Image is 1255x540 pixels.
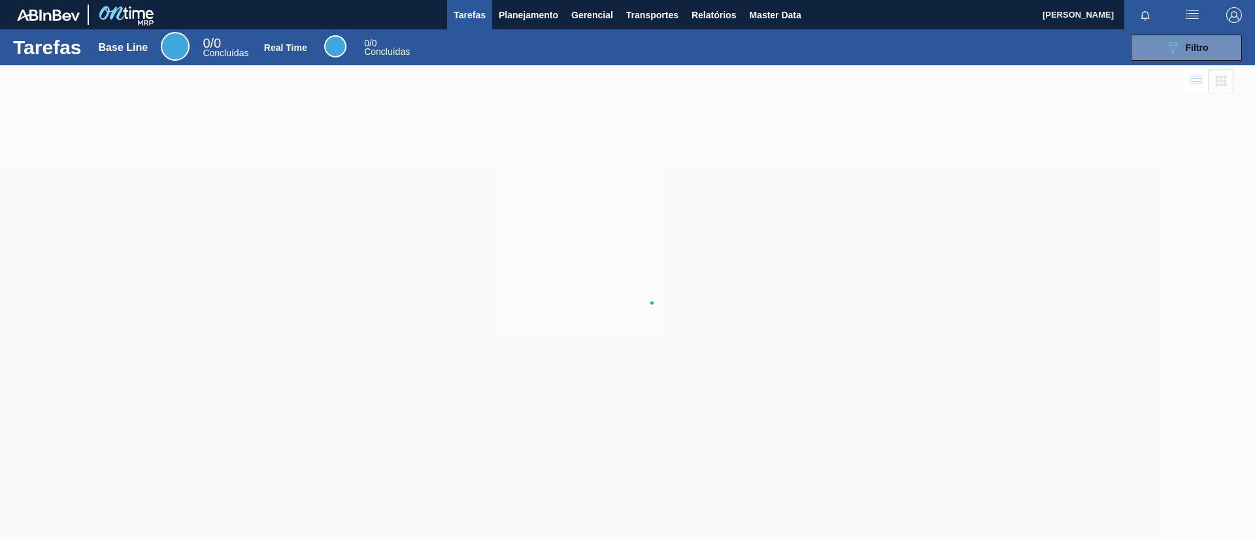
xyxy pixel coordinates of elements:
div: Base Line [99,42,148,54]
div: Base Line [203,38,248,57]
span: 0 [203,36,210,50]
button: Filtro [1131,35,1242,61]
span: Gerencial [571,7,613,23]
span: Master Data [749,7,801,23]
div: Base Line [161,32,190,61]
span: Transportes [626,7,678,23]
img: userActions [1184,7,1200,23]
h1: Tarefas [13,40,82,55]
span: Relatórios [692,7,736,23]
img: TNhmsLtSVTkK8tSr43FrP2fwEKptu5GPRR3wAAAABJRU5ErkJggg== [17,9,80,21]
button: Notificações [1124,6,1166,24]
div: Real Time [364,39,410,56]
span: Filtro [1186,42,1209,53]
img: Logout [1226,7,1242,23]
span: Concluídas [364,46,410,57]
span: 0 [364,38,369,48]
span: Tarefas [454,7,486,23]
span: Planejamento [499,7,558,23]
div: Real Time [264,42,307,53]
span: / 0 [364,38,376,48]
span: Concluídas [203,48,248,58]
span: / 0 [203,36,221,50]
div: Real Time [324,35,346,57]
